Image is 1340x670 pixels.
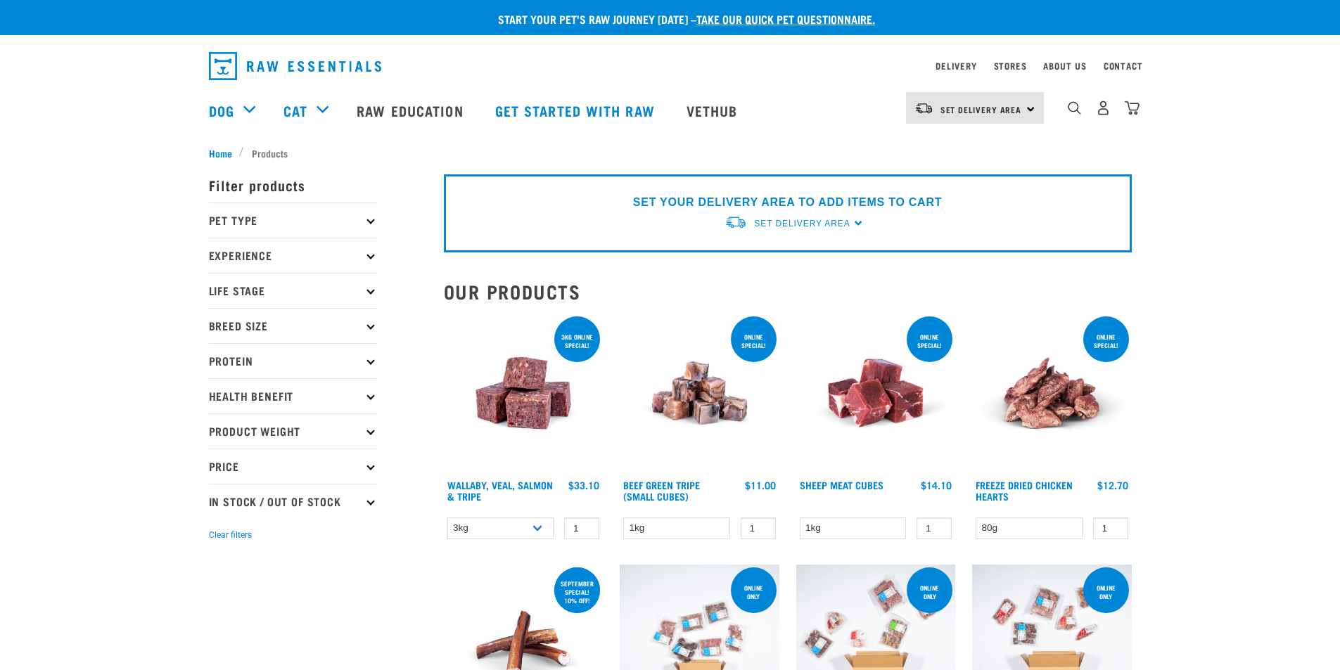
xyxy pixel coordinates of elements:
input: 1 [741,517,776,539]
input: 1 [917,517,952,539]
div: $33.10 [568,479,599,491]
img: home-icon-1@2x.png [1068,101,1081,115]
h2: Our Products [444,281,1132,302]
img: FD Chicken Hearts [972,314,1132,473]
a: Beef Green Tripe (Small Cubes) [623,482,700,498]
div: ONLINE ONLY [731,577,777,607]
span: Set Delivery Area [754,219,850,228]
p: Breed Size [209,308,378,343]
button: Clear filters [209,529,252,541]
div: September special! 10% off! [554,573,600,611]
img: Sheep Meat [796,314,956,473]
a: Get started with Raw [481,82,672,138]
p: Price [209,449,378,484]
div: ONLINE SPECIAL! [907,326,952,356]
div: $14.10 [921,479,952,491]
a: Wallaby, Veal, Salmon & Tripe [447,482,553,498]
a: take our quick pet questionnaire. [696,15,875,22]
div: Online Only [1083,577,1129,607]
img: van-moving.png [725,215,747,230]
nav: breadcrumbs [209,146,1132,160]
div: ONLINE SPECIAL! [1083,326,1129,356]
p: Experience [209,238,378,273]
a: Delivery [936,63,976,68]
img: van-moving.png [914,102,933,115]
p: Health Benefit [209,378,378,413]
p: In Stock / Out Of Stock [209,484,378,519]
img: home-icon@2x.png [1125,101,1140,115]
div: $12.70 [1097,479,1128,491]
p: Pet Type [209,202,378,238]
span: Home [209,146,232,160]
a: Sheep Meat Cubes [800,482,883,487]
a: Stores [994,63,1027,68]
div: ONLINE SPECIAL! [731,326,777,356]
img: user.png [1096,101,1111,115]
span: Set Delivery Area [940,107,1022,112]
div: 3kg online special! [554,326,600,356]
nav: dropdown navigation [198,46,1143,86]
input: 1 [564,517,599,539]
a: About Us [1043,63,1086,68]
a: Dog [209,100,234,121]
a: Vethub [672,82,755,138]
img: Wallaby Veal Salmon Tripe 1642 [444,314,604,473]
img: Raw Essentials Logo [209,52,381,80]
p: Product Weight [209,413,378,449]
p: SET YOUR DELIVERY AREA TO ADD ITEMS TO CART [633,194,942,211]
p: Protein [209,343,378,378]
a: Cat [283,100,307,121]
a: Freeze Dried Chicken Hearts [976,482,1073,498]
p: Filter products [209,167,378,202]
p: Life Stage [209,273,378,308]
a: Home [209,146,240,160]
a: Raw Education [343,82,480,138]
div: $11.00 [745,479,776,491]
div: Online Only [907,577,952,607]
a: Contact [1104,63,1143,68]
img: Beef Tripe Bites 1634 [620,314,779,473]
input: 1 [1093,517,1128,539]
